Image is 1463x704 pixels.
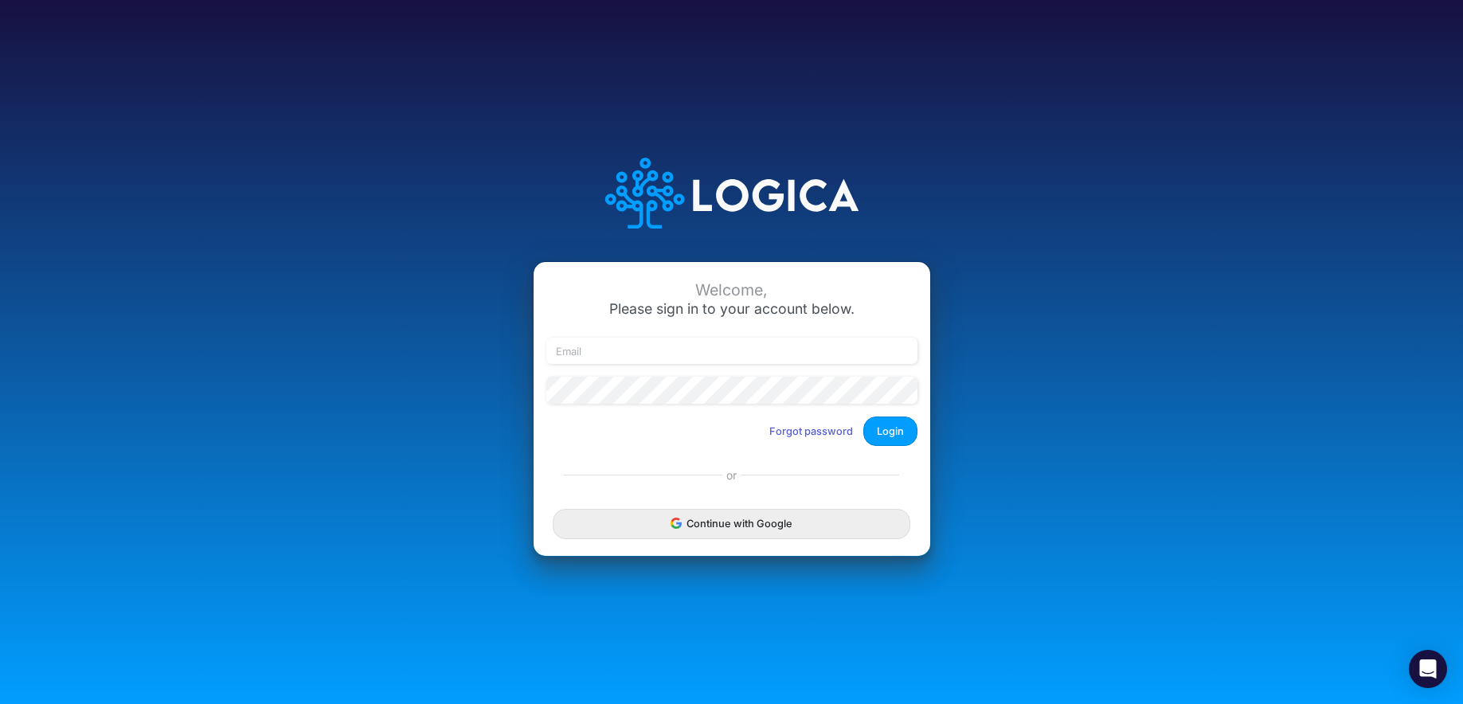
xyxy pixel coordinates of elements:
[863,417,917,446] button: Login
[609,300,855,317] span: Please sign in to your account below.
[546,281,917,299] div: Welcome,
[759,418,863,444] button: Forgot password
[553,509,909,538] button: Continue with Google
[1409,650,1447,688] div: Open Intercom Messenger
[546,338,917,365] input: Email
